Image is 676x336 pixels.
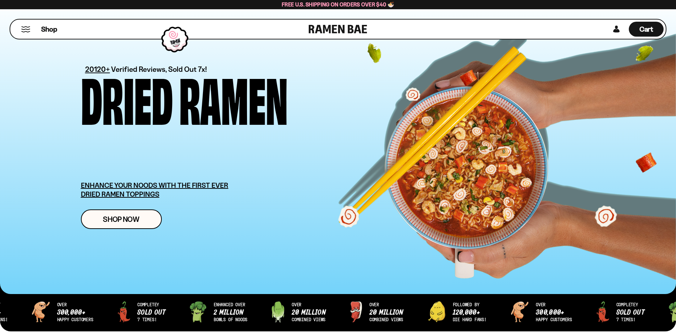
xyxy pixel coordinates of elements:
[179,73,288,122] div: Ramen
[21,26,31,32] button: Mobile Menu Trigger
[639,25,653,33] span: Cart
[41,22,57,37] a: Shop
[81,209,162,229] a: Shop Now
[629,20,664,39] div: Cart
[41,25,57,34] span: Shop
[103,215,139,223] span: Shop Now
[81,73,173,122] div: Dried
[282,1,394,8] span: Free U.S. Shipping on Orders over $40 🍜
